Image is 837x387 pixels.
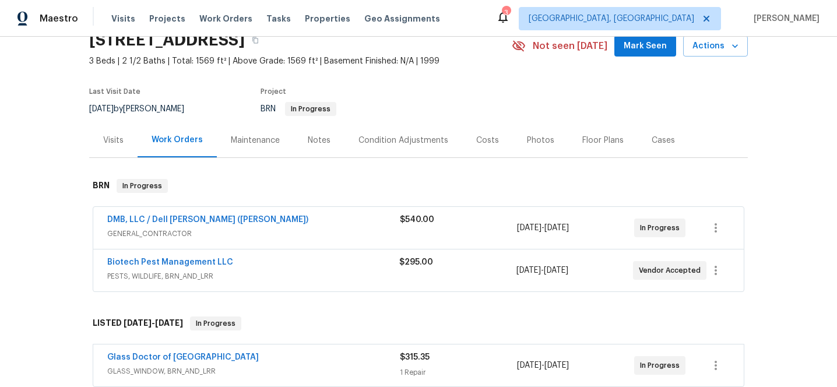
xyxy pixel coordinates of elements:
[261,88,286,95] span: Project
[399,258,433,266] span: $295.00
[502,7,510,19] div: 3
[149,13,185,24] span: Projects
[400,367,517,378] div: 1 Repair
[286,105,335,112] span: In Progress
[111,13,135,24] span: Visits
[266,15,291,23] span: Tasks
[400,353,430,361] span: $315.35
[89,34,245,46] h2: [STREET_ADDRESS]
[305,13,350,24] span: Properties
[89,105,114,113] span: [DATE]
[640,222,684,234] span: In Progress
[118,180,167,192] span: In Progress
[364,13,440,24] span: Geo Assignments
[155,319,183,327] span: [DATE]
[89,88,140,95] span: Last Visit Date
[107,270,399,282] span: PESTS, WILDLIFE, BRN_AND_LRR
[527,135,554,146] div: Photos
[683,36,748,57] button: Actions
[103,135,124,146] div: Visits
[93,179,110,193] h6: BRN
[517,222,569,234] span: -
[400,216,434,224] span: $540.00
[89,305,748,342] div: LISTED [DATE]-[DATE]In Progress
[107,228,400,240] span: GENERAL_CONTRACTOR
[152,134,203,146] div: Work Orders
[544,224,569,232] span: [DATE]
[692,39,738,54] span: Actions
[517,361,541,370] span: [DATE]
[124,319,183,327] span: -
[533,40,607,52] span: Not seen [DATE]
[231,135,280,146] div: Maintenance
[40,13,78,24] span: Maestro
[582,135,624,146] div: Floor Plans
[308,135,330,146] div: Notes
[544,361,569,370] span: [DATE]
[107,258,233,266] a: Biotech Pest Management LLC
[89,55,512,67] span: 3 Beds | 2 1/2 Baths | Total: 1569 ft² | Above Grade: 1569 ft² | Basement Finished: N/A | 1999
[614,36,676,57] button: Mark Seen
[652,135,675,146] div: Cases
[89,102,198,116] div: by [PERSON_NAME]
[245,30,266,51] button: Copy Address
[624,39,667,54] span: Mark Seen
[476,135,499,146] div: Costs
[107,365,400,377] span: GLASS_WINDOW, BRN_AND_LRR
[358,135,448,146] div: Condition Adjustments
[199,13,252,24] span: Work Orders
[544,266,568,275] span: [DATE]
[639,265,705,276] span: Vendor Accepted
[107,353,259,361] a: Glass Doctor of [GEOGRAPHIC_DATA]
[529,13,694,24] span: [GEOGRAPHIC_DATA], [GEOGRAPHIC_DATA]
[517,360,569,371] span: -
[516,266,541,275] span: [DATE]
[124,319,152,327] span: [DATE]
[89,167,748,205] div: BRN In Progress
[93,316,183,330] h6: LISTED
[107,216,308,224] a: DMB, LLC / Dell [PERSON_NAME] ([PERSON_NAME])
[749,13,820,24] span: [PERSON_NAME]
[640,360,684,371] span: In Progress
[517,224,541,232] span: [DATE]
[516,265,568,276] span: -
[261,105,336,113] span: BRN
[191,318,240,329] span: In Progress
